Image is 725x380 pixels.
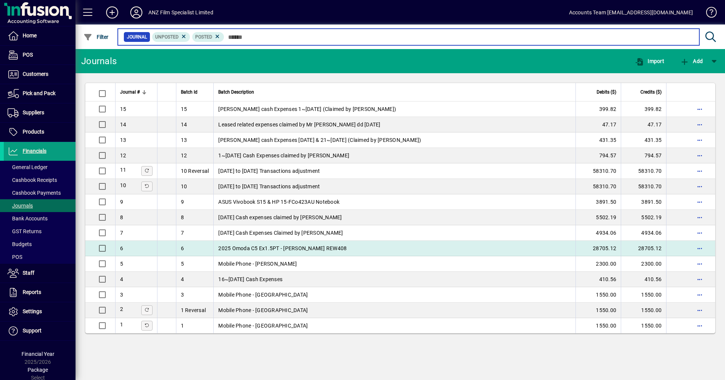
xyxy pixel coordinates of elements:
[213,318,575,333] td: Mobile Phone - [GEOGRAPHIC_DATA]
[4,322,76,340] a: Support
[120,245,123,251] span: 6
[124,6,148,19] button: Profile
[176,117,214,132] td: 14
[213,102,575,117] td: [PERSON_NAME] cash Expenses 1~[DATE] (Claimed by [PERSON_NAME])
[680,58,703,64] span: Add
[120,88,153,96] div: Journal #
[23,71,48,77] span: Customers
[23,270,34,276] span: Staff
[621,117,666,132] td: 47.17
[621,132,666,148] td: 431.35
[23,328,42,334] span: Support
[23,32,37,38] span: Home
[575,303,621,318] td: 1550.00
[575,148,621,163] td: 794.57
[575,102,621,117] td: 399.82
[621,179,666,194] td: 58310.70
[621,163,666,179] td: 58310.70
[120,322,123,328] span: 1
[8,190,61,196] span: Cashbook Payments
[621,272,666,287] td: 410.56
[575,210,621,225] td: 5502.19
[213,272,575,287] td: 16~[DATE] Cash Expenses
[621,241,666,256] td: 28705.12
[82,30,111,44] button: Filter
[575,194,621,210] td: 3891.50
[120,276,123,282] span: 4
[155,34,179,40] span: Unposted
[575,117,621,132] td: 47.17
[621,102,666,117] td: 399.82
[213,210,575,225] td: [DATE] Cash expenses claimed by [PERSON_NAME]
[148,6,213,18] div: ANZ Film Specialist Limited
[4,251,76,263] a: POS
[575,256,621,272] td: 2300.00
[575,163,621,179] td: 58310.70
[176,132,214,148] td: 13
[4,186,76,199] a: Cashbook Payments
[213,241,575,256] td: 2025 Omoda C5 Ex1.5PT - [PERSON_NAME] REW408
[176,225,214,241] td: 7
[621,318,666,333] td: 1550.00
[633,54,666,68] button: Import
[4,212,76,225] a: Bank Accounts
[694,165,706,177] button: More options
[4,65,76,84] a: Customers
[4,225,76,238] a: GST Returns
[176,148,214,163] td: 12
[213,163,575,179] td: [DATE] to [DATE] Transactions adjustment
[120,230,123,236] span: 7
[120,106,126,112] span: 15
[575,132,621,148] td: 431.35
[575,318,621,333] td: 1550.00
[635,58,664,64] span: Import
[694,118,706,131] button: More options
[120,292,123,298] span: 3
[694,227,706,239] button: More options
[213,117,575,132] td: Leased related expenses claimed by Mr [PERSON_NAME] dd [DATE]
[120,167,126,173] span: 11
[8,164,48,170] span: General Ledger
[678,54,705,68] button: Add
[694,304,706,316] button: More options
[4,174,76,186] a: Cashbook Receipts
[4,26,76,45] a: Home
[100,6,124,19] button: Add
[23,308,42,314] span: Settings
[575,179,621,194] td: 58310.70
[694,320,706,332] button: More options
[120,261,123,267] span: 5
[23,129,44,135] span: Products
[120,306,123,312] span: 2
[176,163,214,179] td: 10 Reversal
[694,149,706,162] button: More options
[120,122,126,128] span: 14
[83,34,109,40] span: Filter
[23,90,56,96] span: Pick and Pack
[213,194,575,210] td: ASUS Vivobook S15 & HP 15-FCo423AU Notebook
[120,88,140,96] span: Journal #
[621,287,666,303] td: 1550.00
[694,103,706,115] button: More options
[694,258,706,270] button: More options
[8,215,48,222] span: Bank Accounts
[181,88,197,96] span: Batch Id
[120,199,123,205] span: 9
[213,303,575,318] td: Mobile Phone - [GEOGRAPHIC_DATA]
[4,283,76,302] a: Reports
[640,88,662,96] span: Credits ($)
[694,289,706,301] button: More options
[120,182,126,188] span: 10
[176,194,214,210] td: 9
[213,179,575,194] td: [DATE] to [DATE] Transactions adjustment
[23,109,44,115] span: Suppliers
[694,180,706,192] button: More options
[176,210,214,225] td: 8
[81,55,117,67] div: Journals
[694,134,706,146] button: More options
[621,225,666,241] td: 4934.06
[4,264,76,283] a: Staff
[176,303,214,318] td: 1 Reversal
[213,287,575,303] td: Mobile Phone - [GEOGRAPHIC_DATA]
[23,148,46,154] span: Financials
